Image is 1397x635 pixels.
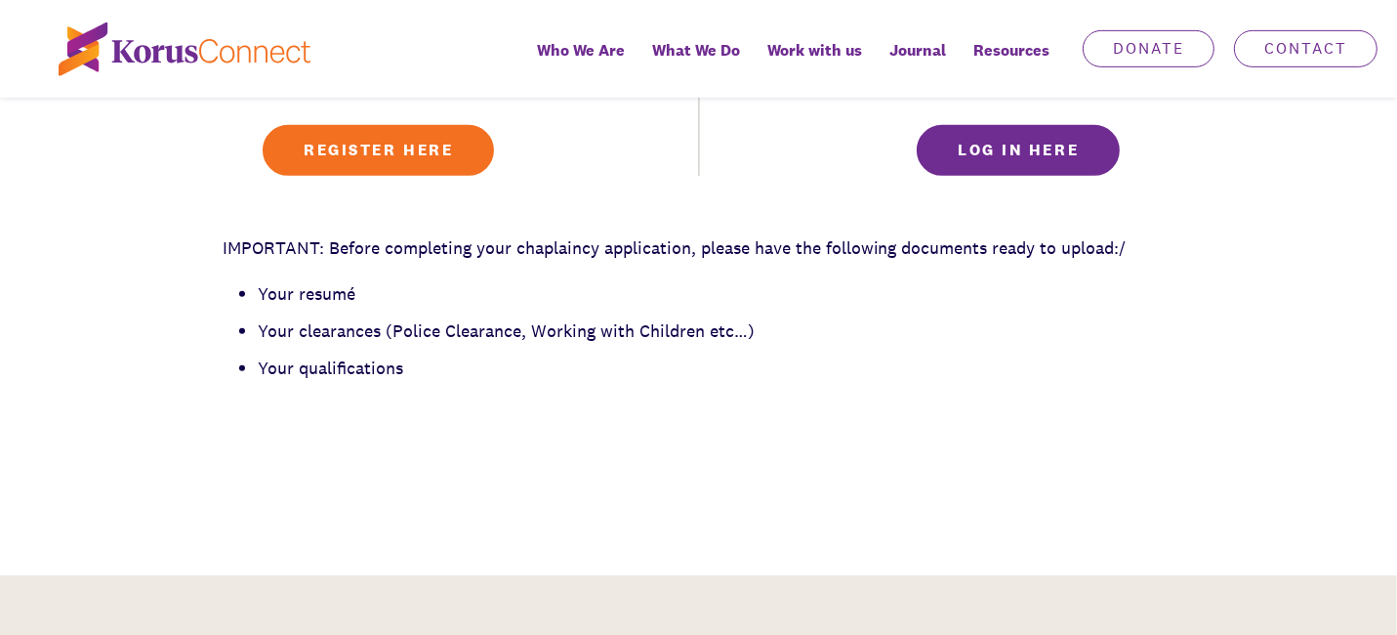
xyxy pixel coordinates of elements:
[767,36,862,64] span: Work with us
[1234,30,1377,67] a: Contact
[889,36,946,64] span: Journal
[652,36,740,64] span: What We Do
[59,22,310,76] img: korus-connect%2Fc5177985-88d5-491d-9cd7-4a1febad1357_logo.svg
[960,27,1063,98] div: Resources
[223,234,1175,263] p: IMPORTANT: Before completing your chaplaincy application, please have the following documents rea...
[638,27,754,98] a: What We Do
[1083,30,1214,67] a: Donate
[537,36,625,64] span: Who We Are
[258,280,1175,309] li: Your resumé
[258,355,1175,383] li: Your qualifications
[263,125,494,176] a: REGISTER HERE
[258,317,1175,346] li: Your clearances (Police Clearance, Working with Children etc…)
[917,125,1120,176] a: LOG IN HERE
[754,27,876,98] a: Work with us
[876,27,960,98] a: Journal
[523,27,638,98] a: Who We Are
